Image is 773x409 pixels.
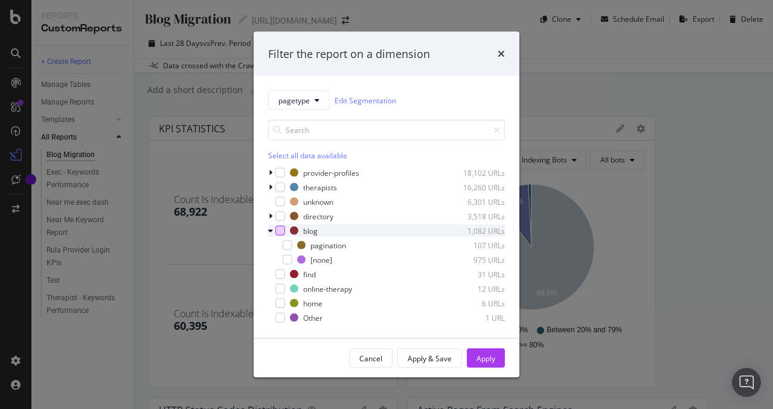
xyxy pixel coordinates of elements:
div: 6 URLs [446,298,505,308]
div: Apply [476,353,495,363]
a: Edit Segmentation [335,94,396,106]
div: [none] [310,254,332,265]
div: online-therapy [303,283,352,294]
div: therapists [303,182,337,192]
div: find [303,269,316,279]
button: Apply & Save [397,349,462,368]
div: times [498,46,505,62]
div: blog [303,225,318,236]
button: Apply [467,349,505,368]
div: 12 URLs [446,283,505,294]
div: 18,102 URLs [446,167,505,178]
div: Apply & Save [408,353,452,363]
div: 16,260 URLs [446,182,505,192]
div: Open Intercom Messenger [732,368,761,397]
button: pagetype [268,91,330,110]
div: directory [303,211,333,221]
div: 1,082 URLs [446,225,505,236]
div: unknown [303,196,333,207]
div: Other [303,312,322,323]
div: 31 URLs [446,269,505,279]
div: Cancel [359,353,382,363]
span: pagetype [278,95,310,105]
button: Cancel [349,349,393,368]
div: home [303,298,322,308]
div: 107 URLs [446,240,505,250]
input: Search [268,120,505,141]
div: modal [254,31,519,378]
div: 3,518 URLs [446,211,505,221]
div: provider-profiles [303,167,359,178]
div: Select all data available [268,150,505,161]
div: 6,301 URLs [446,196,505,207]
div: pagination [310,240,346,250]
div: 1 URL [446,312,505,323]
div: Filter the report on a dimension [268,46,430,62]
div: 975 URLs [446,254,505,265]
